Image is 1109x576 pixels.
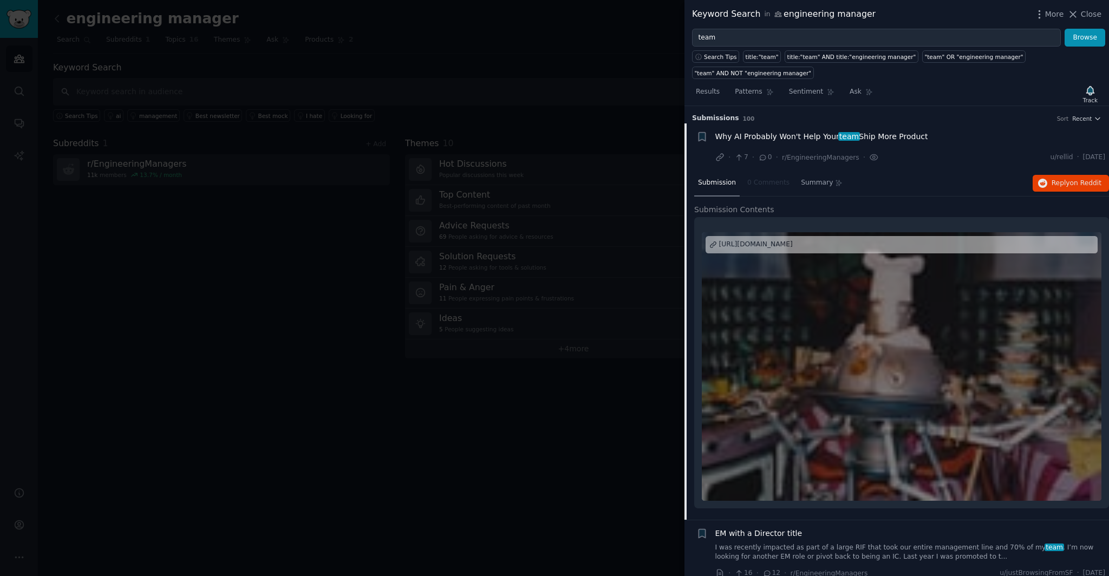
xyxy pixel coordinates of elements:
a: Why AI Probably Won't Help Your Team Ship More Product[URL][DOMAIN_NAME] [702,232,1101,501]
span: Ask [850,87,862,97]
button: More [1034,9,1064,20]
span: Reply [1052,179,1101,188]
span: · [776,152,778,163]
a: I was recently impacted as part of a large RIF that took our entire management line and 70% of my... [715,543,1106,562]
span: Summary [801,178,833,188]
span: Recent [1072,115,1092,122]
span: Close [1081,9,1101,20]
a: Patterns [731,83,777,106]
span: More [1045,9,1064,20]
a: title:"team" [743,50,781,63]
span: r/EngineeringManagers [782,154,859,161]
a: Why AI Probably Won't Help YourteamShip More Product [715,131,928,142]
span: · [752,152,754,163]
a: Sentiment [785,83,838,106]
a: title:"team" AND title:"engineering manager" [785,50,918,63]
span: · [728,152,730,163]
span: Search Tips [704,53,737,61]
a: Results [692,83,723,106]
div: title:"team" [746,53,779,61]
span: 7 [734,153,748,162]
input: Try a keyword related to your business [692,29,1061,47]
span: Sentiment [789,87,823,97]
button: Browse [1065,29,1105,47]
a: "team" AND NOT "engineering manager" [692,67,814,79]
span: 100 [743,115,755,122]
span: Submission Contents [694,204,774,215]
span: 0 [758,153,772,162]
a: EM with a Director title [715,528,803,539]
span: Submission [698,178,736,188]
span: [DATE] [1083,153,1105,162]
button: Track [1079,83,1101,106]
a: Ask [846,83,877,106]
div: "team" AND NOT "engineering manager" [695,69,812,77]
span: Results [696,87,720,97]
div: [URL][DOMAIN_NAME] [719,240,793,250]
button: Search Tips [692,50,739,63]
a: "team" OR "engineering manager" [922,50,1026,63]
button: Close [1067,9,1101,20]
div: Sort [1057,115,1069,122]
span: in [764,10,770,19]
span: team [838,132,860,141]
span: · [1077,153,1079,162]
div: title:"team" AND title:"engineering manager" [787,53,916,61]
span: Patterns [735,87,762,97]
span: Why AI Probably Won't Help Your Ship More Product [715,131,928,142]
div: Keyword Search engineering manager [692,8,876,21]
span: on Reddit [1070,179,1101,187]
span: team [1045,544,1064,551]
button: Recent [1072,115,1101,122]
span: u/rellid [1050,153,1073,162]
span: · [863,152,865,163]
button: Replyon Reddit [1033,175,1109,192]
div: "team" OR "engineering manager" [924,53,1023,61]
span: Submission s [692,114,739,123]
div: Track [1083,96,1098,104]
